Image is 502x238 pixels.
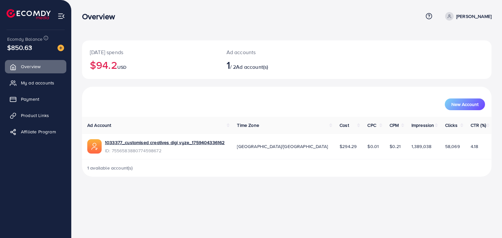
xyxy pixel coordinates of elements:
[451,102,478,107] span: New Account
[87,122,111,128] span: Ad Account
[471,122,486,128] span: CTR (%)
[7,36,42,42] span: Ecomdy Balance
[5,60,66,73] a: Overview
[443,12,492,21] a: [PERSON_NAME]
[105,147,225,154] span: ID: 7556583880774598672
[58,12,65,20] img: menu
[367,143,379,150] span: $0.01
[21,63,41,70] span: Overview
[226,59,313,71] h2: / 2
[7,43,32,52] span: $850.63
[90,48,211,56] p: [DATE] spends
[411,143,431,150] span: 1,389,038
[236,63,268,70] span: Ad account(s)
[390,122,399,128] span: CPM
[5,76,66,89] a: My ad accounts
[58,45,64,51] img: image
[5,109,66,122] a: Product Links
[117,64,126,70] span: USD
[445,143,460,150] span: 58,069
[21,112,49,119] span: Product Links
[21,80,54,86] span: My ad accounts
[5,125,66,138] a: Affiliate Program
[21,128,56,135] span: Affiliate Program
[5,93,66,106] a: Payment
[456,12,492,20] p: [PERSON_NAME]
[105,139,225,146] a: 1033377_customised creatives digi vyze_1759404336162
[226,57,230,72] span: 1
[340,143,357,150] span: $294.29
[226,48,313,56] p: Ad accounts
[445,122,458,128] span: Clicks
[367,122,376,128] span: CPC
[340,122,349,128] span: Cost
[471,143,478,150] span: 4.18
[237,143,328,150] span: [GEOGRAPHIC_DATA]/[GEOGRAPHIC_DATA]
[411,122,434,128] span: Impression
[21,96,39,102] span: Payment
[237,122,259,128] span: Time Zone
[90,59,211,71] h2: $94.2
[82,12,120,21] h3: Overview
[390,143,401,150] span: $0.21
[87,165,133,171] span: 1 available account(s)
[445,98,485,110] button: New Account
[7,9,51,19] img: logo
[87,139,102,154] img: ic-ads-acc.e4c84228.svg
